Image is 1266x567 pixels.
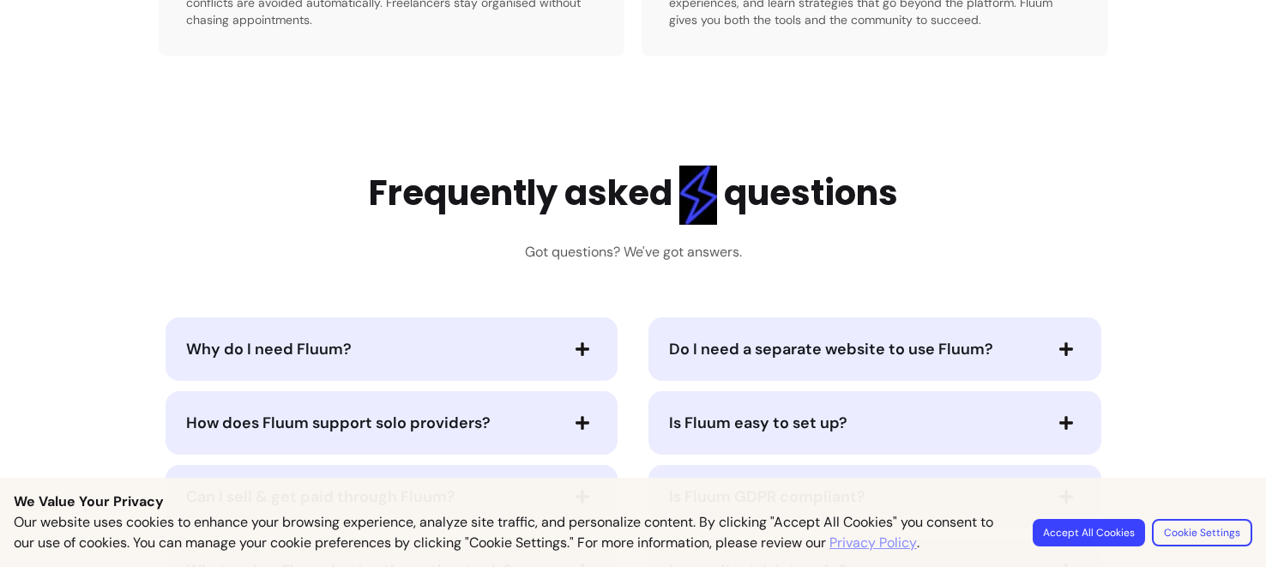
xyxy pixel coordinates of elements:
button: Cookie Settings [1152,519,1252,546]
p: Our website uses cookies to enhance your browsing experience, analyze site traffic, and personali... [14,512,1012,553]
button: Is Fluum easy to set up? [669,408,1081,437]
img: flashlight Blue [679,166,717,225]
h2: Frequently asked questions [369,166,898,225]
button: How does Fluum support solo providers? [186,408,598,437]
button: Why do I need Fluum? [186,335,598,364]
a: Privacy Policy [829,533,917,553]
h3: Got questions? We've got answers. [525,242,742,262]
button: Accept All Cookies [1033,519,1145,546]
span: Why do I need Fluum? [186,339,352,359]
span: Is Fluum easy to set up? [669,413,847,433]
p: We Value Your Privacy [14,492,1252,512]
button: Do I need a separate website to use Fluum? [669,335,1081,364]
span: Do I need a separate website to use Fluum? [669,339,993,359]
span: How does Fluum support solo providers? [186,413,491,433]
